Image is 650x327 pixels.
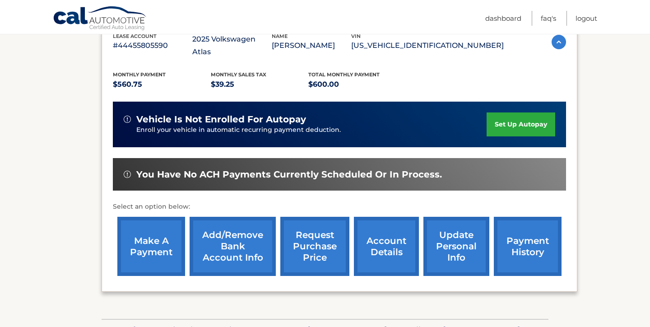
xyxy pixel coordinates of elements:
a: account details [354,217,419,276]
a: make a payment [117,217,185,276]
p: 2025 Volkswagen Atlas [192,33,272,58]
a: Dashboard [485,11,521,26]
span: vin [351,33,361,39]
p: [PERSON_NAME] [272,39,351,52]
span: name [272,33,288,39]
a: Add/Remove bank account info [190,217,276,276]
span: Monthly sales Tax [211,71,266,78]
p: $39.25 [211,78,309,91]
span: Monthly Payment [113,71,166,78]
a: payment history [494,217,562,276]
a: Logout [576,11,597,26]
p: [US_VEHICLE_IDENTIFICATION_NUMBER] [351,39,504,52]
span: You have no ACH payments currently scheduled or in process. [136,169,442,180]
p: #44455805590 [113,39,192,52]
a: request purchase price [280,217,349,276]
span: Total Monthly Payment [308,71,380,78]
span: lease account [113,33,157,39]
a: FAQ's [541,11,556,26]
p: $600.00 [308,78,406,91]
p: Enroll your vehicle in automatic recurring payment deduction. [136,125,487,135]
span: vehicle is not enrolled for autopay [136,114,306,125]
a: update personal info [423,217,489,276]
p: Select an option below: [113,201,566,212]
img: alert-white.svg [124,171,131,178]
p: $560.75 [113,78,211,91]
a: set up autopay [487,112,555,136]
img: accordion-active.svg [552,35,566,49]
img: alert-white.svg [124,116,131,123]
a: Cal Automotive [53,6,148,32]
